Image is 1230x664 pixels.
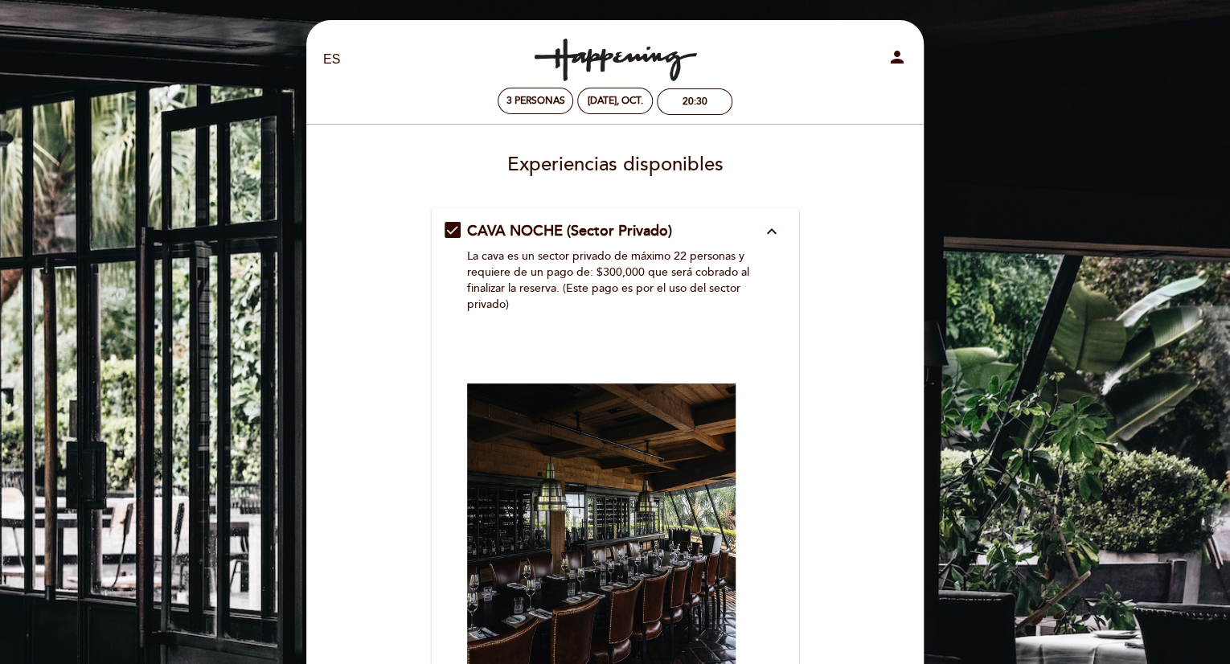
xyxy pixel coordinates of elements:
[506,95,565,107] span: 3 personas
[588,95,643,107] div: [DATE], oct.
[761,222,781,241] i: expand_less
[467,248,762,313] p: La cava es un sector privado de máximo 22 personas y requiere de un pago de: $300,000 que será co...
[756,221,785,242] button: expand_less
[507,153,724,176] span: Experiencias disponibles
[888,47,907,72] button: person
[515,38,715,82] a: Happening Costanera
[467,222,672,240] span: CAVA NOCHE (Sector Privado)
[888,47,907,67] i: person
[683,96,707,108] div: 20:30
